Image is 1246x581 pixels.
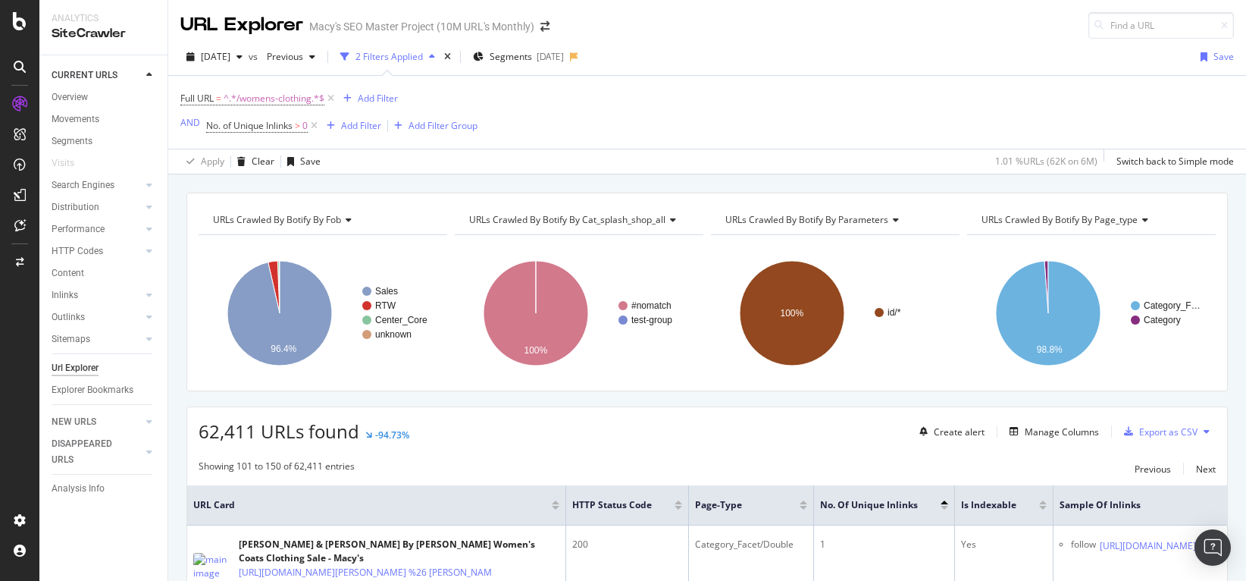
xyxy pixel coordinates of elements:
a: NEW URLS [52,414,142,430]
div: URL Explorer [180,12,303,38]
div: Manage Columns [1025,426,1099,438]
button: [DATE] [180,45,249,69]
button: Apply [180,149,224,174]
div: Add Filter [341,119,381,132]
button: Save [1194,45,1234,69]
a: Visits [52,155,89,171]
button: 2 Filters Applied [334,45,441,69]
div: Inlinks [52,287,78,303]
text: Category_F… [1144,300,1201,311]
h4: URLs Crawled By Botify By page_type [978,208,1202,232]
a: Inlinks [52,287,142,303]
button: Add Filter [321,117,381,135]
span: Previous [261,50,303,63]
button: Add Filter Group [388,117,477,135]
a: Outlinks [52,309,142,325]
div: Movements [52,111,99,127]
div: Distribution [52,199,99,215]
span: URLs Crawled By Botify By parameters [725,213,888,226]
span: Segments [490,50,532,63]
div: Overview [52,90,88,105]
div: SiteCrawler [52,25,155,42]
h4: URLs Crawled By Botify By cat_splash_shop_all [466,208,690,232]
button: Next [1196,460,1216,478]
div: A chart. [967,247,1213,379]
div: Sitemaps [52,331,90,347]
a: Search Engines [52,177,142,193]
div: arrow-right-arrow-left [540,21,549,32]
div: Visits [52,155,74,171]
span: No. of Unique Inlinks [820,498,918,512]
button: Clear [231,149,274,174]
div: Yes [961,538,1047,551]
button: Save [281,149,321,174]
svg: A chart. [711,247,957,379]
span: vs [249,50,261,63]
div: 1 [820,538,948,551]
span: 62,411 URLs found [199,419,359,444]
span: > [295,119,300,132]
button: Create alert [913,419,985,444]
svg: A chart. [199,247,445,379]
text: Center_Core [375,315,427,325]
h4: URLs Crawled By Botify By parameters [722,208,946,232]
div: Add Filter Group [409,119,477,132]
a: Analysis Info [52,481,157,497]
text: Category [1144,315,1181,325]
text: 100% [781,308,804,319]
div: AND [180,116,200,129]
text: RTW [375,300,396,311]
div: Previous [1135,463,1171,476]
div: [DATE] [537,50,564,63]
span: URLs Crawled By Botify By cat_splash_shop_all [469,213,665,226]
div: NEW URLS [52,414,96,430]
span: Page-Type [695,498,777,512]
div: times [441,49,454,64]
text: test-group [631,315,672,325]
span: 2025 Aug. 7th [201,50,230,63]
div: Create alert [934,426,985,438]
a: HTTP Codes [52,243,142,259]
div: [PERSON_NAME] & [PERSON_NAME] By [PERSON_NAME] Women's Coats Clothing Sale - Macy's [239,538,559,565]
div: 200 [572,538,682,551]
span: URLs Crawled By Botify By fob [213,213,341,226]
text: #nomatch [631,300,672,311]
a: Distribution [52,199,142,215]
text: unknown [375,329,412,340]
div: Explorer Bookmarks [52,382,133,398]
div: HTTP Codes [52,243,103,259]
div: CURRENT URLS [52,68,117,83]
a: Url Explorer [52,360,157,376]
a: Sitemaps [52,331,142,347]
button: Switch back to Simple mode [1110,149,1234,174]
a: DISAPPEARED URLS [52,436,142,468]
text: Sales [375,286,398,297]
button: Manage Columns [1003,422,1099,441]
text: 98.8% [1037,344,1063,355]
div: Switch back to Simple mode [1116,155,1234,168]
div: Search Engines [52,177,114,193]
div: Showing 101 to 150 of 62,411 entries [199,460,355,478]
div: -94.73% [375,429,409,441]
div: Performance [52,221,105,237]
button: Add Filter [337,90,398,108]
div: Outlinks [52,309,85,325]
a: Segments [52,133,157,149]
button: Previous [261,45,321,69]
div: Segments [52,133,92,149]
button: Segments[DATE] [467,45,570,69]
button: Previous [1135,460,1171,478]
div: Analysis Info [52,481,105,497]
div: Url Explorer [52,360,99,376]
div: Save [300,155,321,168]
div: Clear [252,155,274,168]
span: Is Indexable [961,498,1016,512]
span: HTTP Status Code [572,498,652,512]
div: Save [1213,50,1234,63]
svg: A chart. [455,247,701,379]
h4: URLs Crawled By Botify By fob [210,208,434,232]
div: Analytics [52,12,155,25]
div: Apply [201,155,224,168]
a: Performance [52,221,142,237]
